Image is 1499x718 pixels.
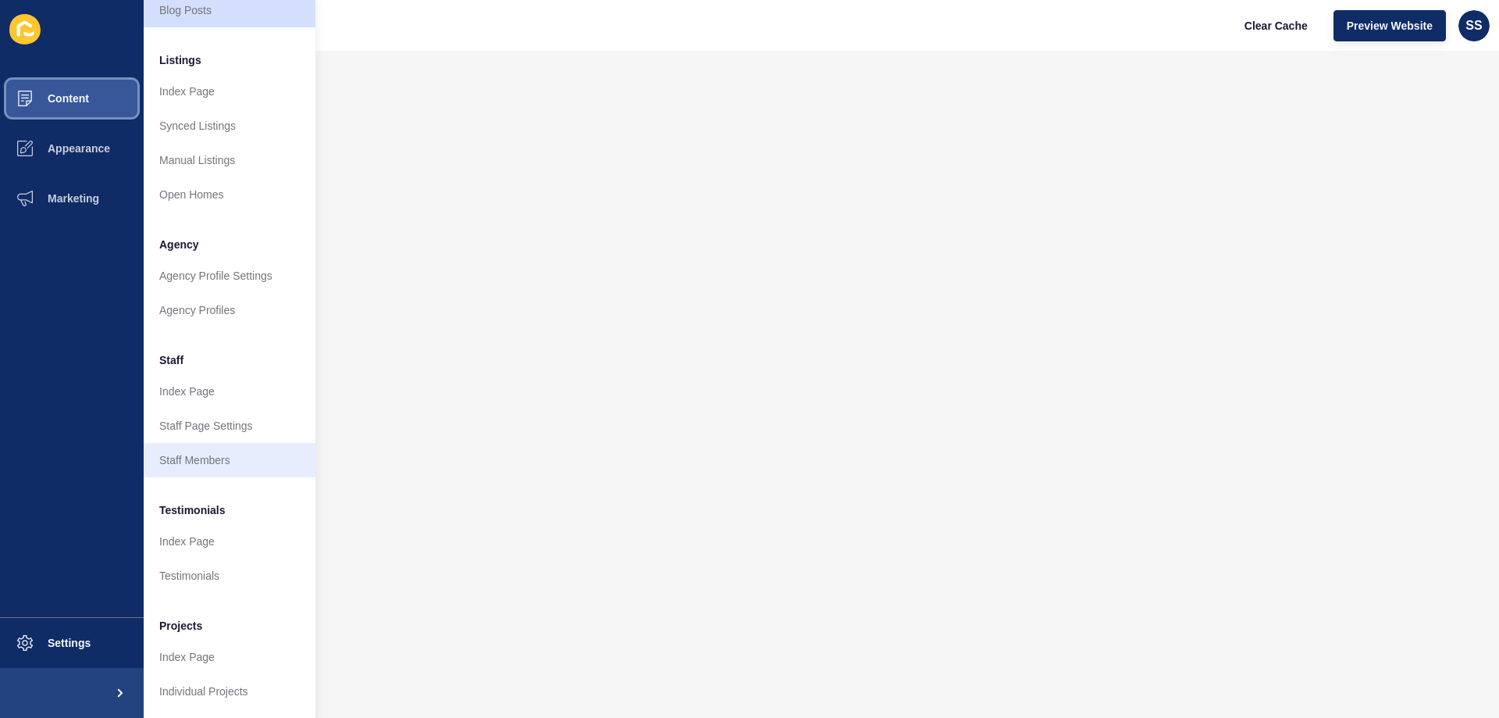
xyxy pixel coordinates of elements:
a: Index Page [144,640,315,674]
span: Staff [159,352,183,368]
a: Index Page [144,524,315,559]
button: Preview Website [1333,10,1446,41]
a: Index Page [144,374,315,409]
span: Projects [159,618,202,634]
a: Open Homes [144,177,315,212]
a: Manual Listings [144,143,315,177]
span: SS [1465,18,1482,34]
span: Clear Cache [1244,18,1308,34]
a: Index Page [144,74,315,109]
span: Preview Website [1347,18,1433,34]
a: Agency Profile Settings [144,259,315,293]
a: Individual Projects [144,674,315,709]
a: Staff Page Settings [144,409,315,443]
button: Clear Cache [1231,10,1321,41]
a: Testimonials [144,559,315,593]
span: Listings [159,52,201,68]
span: Agency [159,237,199,252]
a: Synced Listings [144,109,315,143]
span: Testimonials [159,502,226,518]
a: Staff Members [144,443,315,477]
a: Agency Profiles [144,293,315,327]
